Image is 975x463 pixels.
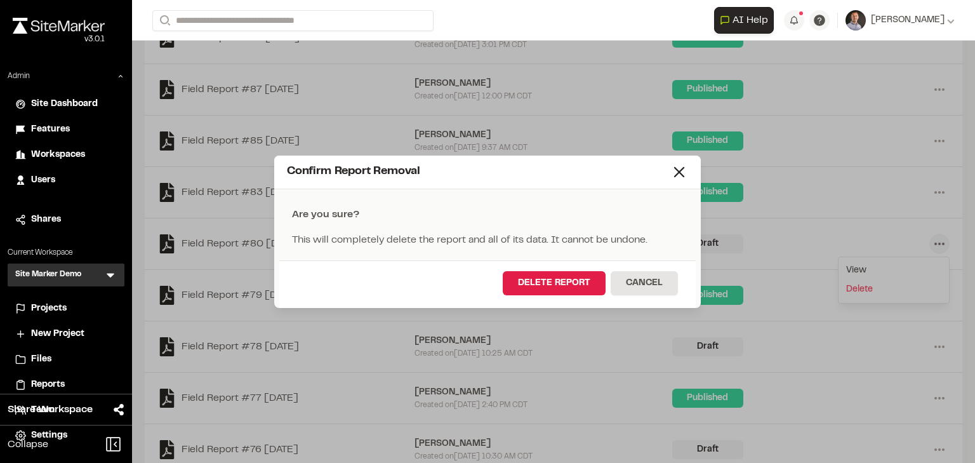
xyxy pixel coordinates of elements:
span: Reports [31,378,65,392]
div: Oh geez...please don't... [13,34,105,45]
a: Reports [15,378,117,392]
a: Site Dashboard [15,97,117,111]
span: Projects [31,302,67,316]
img: rebrand.png [13,18,105,34]
a: Features [15,123,117,137]
img: User [846,10,866,30]
span: Share Workspace [8,402,93,417]
span: Users [31,173,55,187]
span: Collapse [8,437,48,452]
span: [PERSON_NAME] [871,13,945,27]
h3: Site Marker Demo [15,269,81,281]
a: Workspaces [15,148,117,162]
span: New Project [31,327,84,341]
button: Open AI Assistant [714,7,774,34]
a: Projects [15,302,117,316]
button: Search [152,10,175,31]
button: [PERSON_NAME] [846,10,955,30]
span: Features [31,123,70,137]
a: Files [15,352,117,366]
span: Workspaces [31,148,85,162]
span: Site Dashboard [31,97,98,111]
p: Admin [8,70,30,82]
span: Files [31,352,51,366]
a: New Project [15,327,117,341]
p: Current Workspace [8,247,124,258]
span: Shares [31,213,61,227]
a: Shares [15,213,117,227]
div: Open AI Assistant [714,7,779,34]
a: Users [15,173,117,187]
span: AI Help [733,13,768,28]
